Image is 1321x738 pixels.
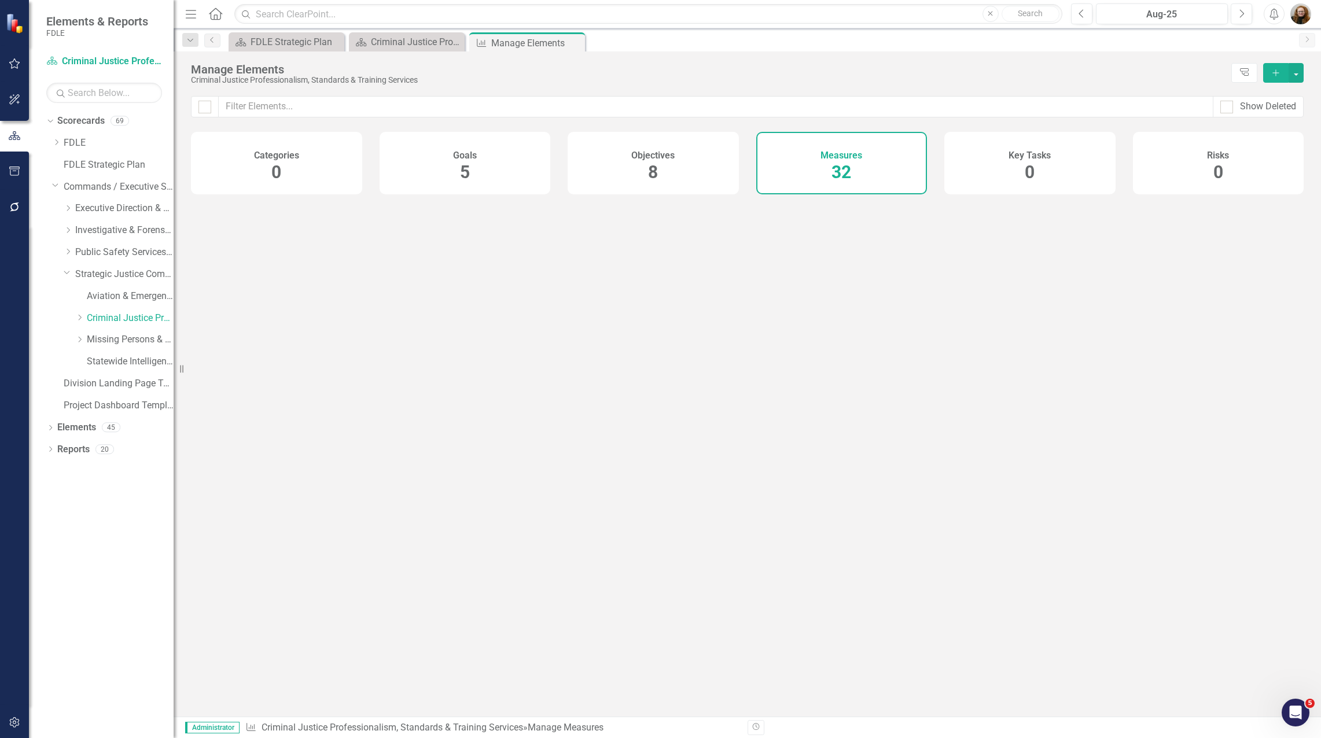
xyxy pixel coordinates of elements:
a: Elements [57,421,96,434]
span: Search [1018,9,1043,18]
a: Scorecards [57,115,105,128]
img: ClearPoint Strategy [6,13,26,34]
button: Aug-25 [1096,3,1228,24]
div: 20 [95,444,114,454]
button: Search [1002,6,1059,22]
div: » Manage Measures [245,721,739,735]
a: FDLE Strategic Plan [231,35,341,49]
span: 0 [1025,162,1035,182]
span: 8 [648,162,658,182]
div: Aug-25 [1100,8,1224,21]
img: Jennifer Siddoway [1290,3,1311,24]
div: Manage Elements [491,36,582,50]
div: Criminal Justice Professionalism, Standards & Training Services [191,76,1226,84]
a: Division Landing Page Template [64,377,174,390]
iframe: Intercom live chat [1282,699,1309,726]
a: Criminal Justice Professionalism, Standards & Training Services [87,312,174,325]
div: 69 [111,116,129,126]
a: Reports [57,443,90,456]
div: Show Deleted [1240,100,1296,113]
span: Administrator [185,722,240,733]
a: Public Safety Services Command [75,246,174,259]
a: Executive Direction & Business Support [75,202,174,215]
a: Missing Persons & Offender Enforcement [87,333,174,346]
small: FDLE [46,28,148,38]
a: Statewide Intelligence [87,355,174,368]
span: Elements & Reports [46,14,148,28]
a: Strategic Justice Command [75,268,174,281]
input: Search ClearPoint... [234,4,1062,24]
input: Filter Elements... [218,96,1213,117]
h4: Measures [820,150,862,161]
div: FDLE Strategic Plan [251,35,341,49]
div: 45 [102,423,120,433]
input: Search Below... [46,83,162,103]
a: Commands / Executive Support Branch [64,180,174,194]
span: 0 [1213,162,1223,182]
h4: Goals [453,150,477,161]
a: Criminal Justice Professionalism, Standards & Training Services Landing Page [352,35,462,49]
span: 32 [831,162,851,182]
h4: Objectives [631,150,675,161]
div: Criminal Justice Professionalism, Standards & Training Services Landing Page [371,35,462,49]
h4: Risks [1207,150,1229,161]
div: Manage Elements [191,63,1226,76]
a: Criminal Justice Professionalism, Standards & Training Services [262,722,523,733]
span: 5 [460,162,470,182]
h4: Key Tasks [1009,150,1051,161]
a: Criminal Justice Professionalism, Standards & Training Services [46,55,162,68]
span: 5 [1305,699,1315,708]
a: Project Dashboard Template [64,399,174,412]
a: Investigative & Forensic Services Command [75,224,174,237]
a: Aviation & Emergency Preparedness [87,290,174,303]
h4: Categories [254,150,299,161]
a: FDLE [64,136,174,150]
span: 0 [271,162,281,182]
a: FDLE Strategic Plan [64,158,174,172]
